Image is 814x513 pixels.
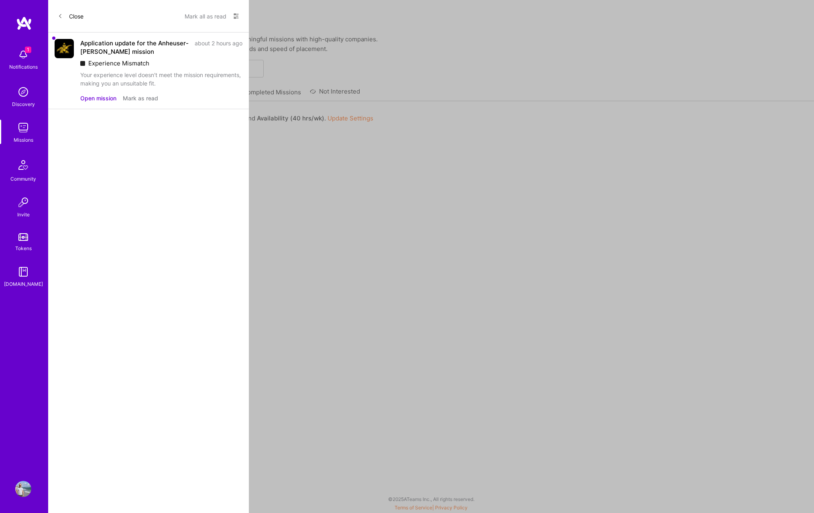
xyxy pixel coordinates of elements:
img: discovery [15,84,31,100]
img: teamwork [15,120,31,136]
div: Your experience level doesn't meet the mission requirements, making you an unsuitable fit. [80,71,242,88]
a: User Avatar [13,481,33,497]
img: Company Logo [55,39,74,58]
div: Tokens [15,244,32,252]
div: Community [10,175,36,183]
button: Close [58,10,83,22]
div: Application update for the Anheuser-[PERSON_NAME] mission [80,39,190,56]
img: guide book [15,264,31,280]
img: tokens [18,233,28,241]
button: Open mission [80,94,116,102]
img: Community [14,155,33,175]
img: User Avatar [15,481,31,497]
img: logo [16,16,32,31]
div: Missions [14,136,33,144]
div: Experience Mismatch [80,59,242,67]
div: [DOMAIN_NAME] [4,280,43,288]
button: Mark all as read [185,10,226,22]
div: Discovery [12,100,35,108]
div: Invite [17,210,30,219]
div: about 2 hours ago [195,39,242,56]
img: Invite [15,194,31,210]
button: Mark as read [123,94,158,102]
